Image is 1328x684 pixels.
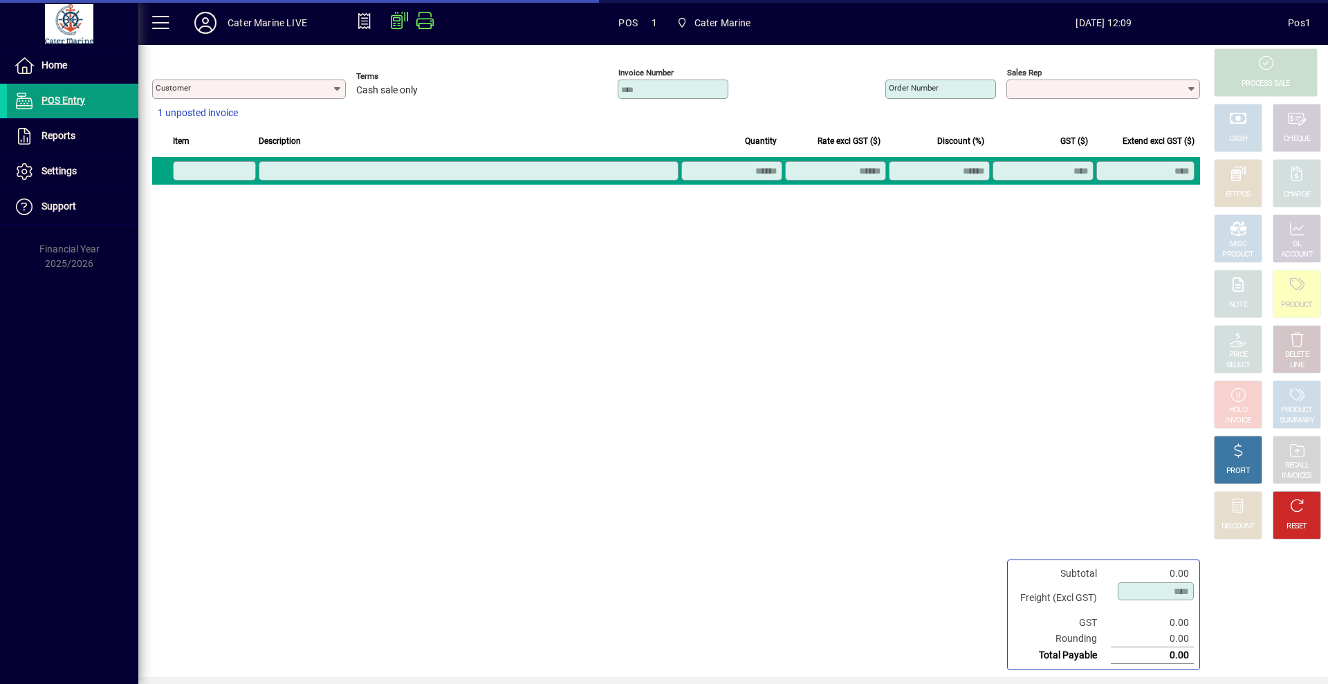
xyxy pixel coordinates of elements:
td: 0.00 [1111,566,1194,582]
div: PRODUCT [1281,300,1312,311]
span: Quantity [745,133,777,149]
a: Support [7,190,138,224]
div: PROCESS SALE [1242,79,1290,89]
span: 1 unposted invoice [158,106,238,120]
div: PROFIT [1226,466,1250,477]
div: ACCOUNT [1281,250,1313,260]
span: Discount (%) [937,133,984,149]
span: Item [173,133,190,149]
button: Profile [183,10,228,35]
a: Settings [7,154,138,189]
span: GST ($) [1060,133,1088,149]
td: Freight (Excl GST) [1013,582,1111,615]
a: Home [7,48,138,83]
span: [DATE] 12:09 [920,12,1289,34]
span: Reports [41,130,75,141]
div: PRODUCT [1222,250,1253,260]
td: Total Payable [1013,647,1111,664]
div: Pos1 [1288,12,1311,34]
div: GL [1293,239,1302,250]
div: SELECT [1226,360,1251,371]
div: LINE [1290,360,1304,371]
span: Home [41,59,67,71]
mat-label: Invoice number [618,68,674,77]
div: RECALL [1285,461,1309,471]
mat-label: Order number [889,83,939,93]
span: Cash sale only [356,85,418,96]
div: PRICE [1229,350,1248,360]
td: 0.00 [1111,631,1194,647]
div: HOLD [1229,405,1247,416]
span: 1 [652,12,657,34]
div: RESET [1286,521,1307,532]
span: Description [259,133,301,149]
div: INVOICE [1225,416,1251,426]
td: GST [1013,615,1111,631]
div: Cater Marine LIVE [228,12,307,34]
td: 0.00 [1111,647,1194,664]
div: CHEQUE [1284,134,1310,145]
span: Support [41,201,76,212]
mat-label: Sales rep [1007,68,1042,77]
span: Rate excl GST ($) [818,133,880,149]
div: INVOICES [1282,471,1311,481]
mat-label: Customer [156,83,191,93]
button: 1 unposted invoice [152,101,243,126]
span: Cater Marine [671,10,757,35]
td: Subtotal [1013,566,1111,582]
td: 0.00 [1111,615,1194,631]
div: MISC [1230,239,1246,250]
a: Reports [7,119,138,154]
div: DISCOUNT [1221,521,1255,532]
div: CASH [1229,134,1247,145]
span: POS Entry [41,95,85,106]
div: SUMMARY [1280,416,1314,426]
span: Extend excl GST ($) [1123,133,1195,149]
div: EFTPOS [1226,190,1251,200]
span: Terms [356,72,439,81]
span: Settings [41,165,77,176]
span: POS [618,12,638,34]
div: CHARGE [1284,190,1311,200]
div: DELETE [1285,350,1309,360]
td: Rounding [1013,631,1111,647]
span: Cater Marine [694,12,751,34]
div: NOTE [1229,300,1247,311]
div: PRODUCT [1281,405,1312,416]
